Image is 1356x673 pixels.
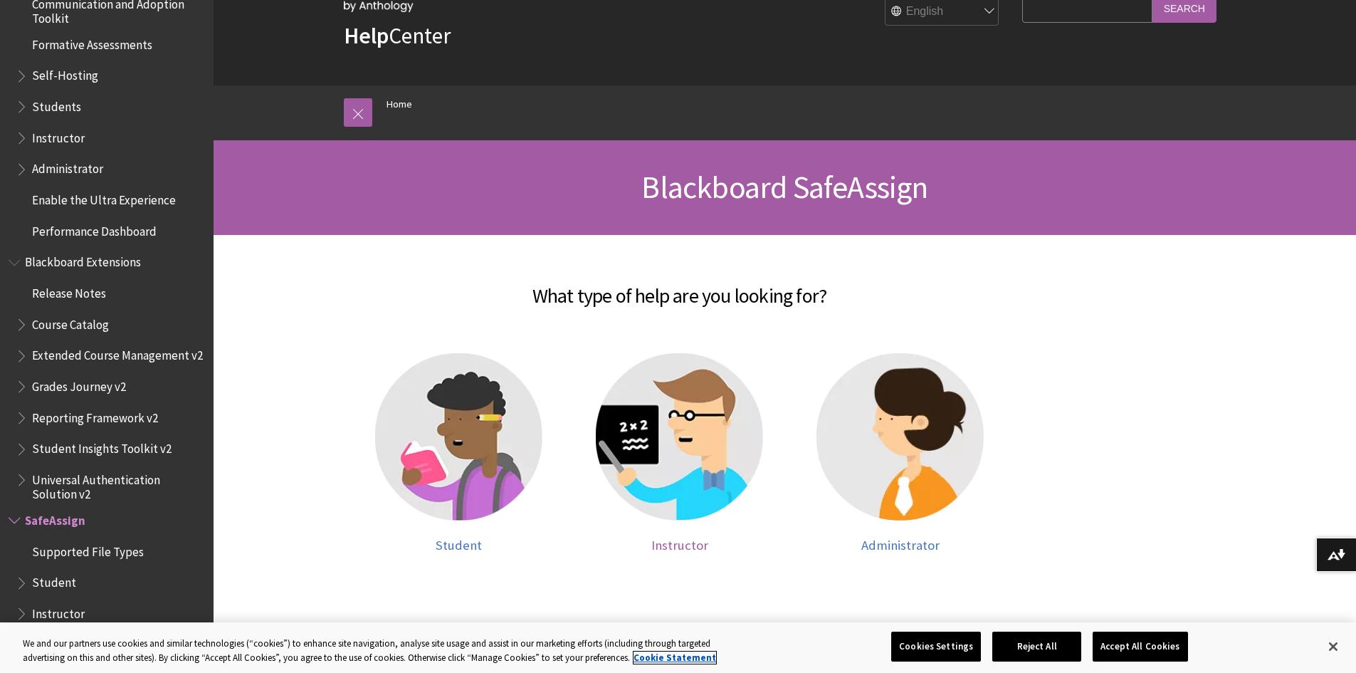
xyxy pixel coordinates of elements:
[861,537,940,553] span: Administrator
[1318,631,1349,662] button: Close
[634,652,716,664] a: More information about your privacy, opens in a new tab
[584,353,776,553] a: Instructor help Instructor
[238,264,1121,311] h2: What type of help are you looking for?
[32,571,76,590] span: Student
[375,353,542,521] img: Student help
[651,537,708,553] span: Instructor
[344,21,389,50] strong: Help
[32,375,126,394] span: Grades Journey v2
[25,251,141,270] span: Blackboard Extensions
[891,632,981,662] button: Cookies Settings
[816,353,984,521] img: Administrator help
[32,437,172,457] span: Student Insights Toolkit v2
[32,219,157,239] span: Performance Dashboard
[804,353,997,553] a: Administrator help Administrator
[436,537,482,553] span: Student
[9,251,205,502] nav: Book outline for Blackboard Extensions
[641,167,927,207] span: Blackboard SafeAssign
[992,632,1081,662] button: Reject All
[25,508,85,528] span: SafeAssign
[32,33,152,52] span: Formative Assessments
[1093,632,1187,662] button: Accept All Cookies
[9,508,205,657] nav: Book outline for Blackboard SafeAssign
[32,157,103,177] span: Administrator
[32,95,81,114] span: Students
[387,95,412,113] a: Home
[363,353,555,553] a: Student help Student
[23,637,746,664] div: We and our partners use cookies and similar technologies (“cookies”) to enhance site navigation, ...
[32,406,158,425] span: Reporting Framework v2
[344,21,451,50] a: HelpCenter
[32,126,85,145] span: Instructor
[32,468,204,501] span: Universal Authentication Solution v2
[32,64,98,83] span: Self-Hosting
[32,281,106,301] span: Release Notes
[32,344,203,363] span: Extended Course Management v2
[596,353,763,521] img: Instructor help
[32,540,144,559] span: Supported File Types
[32,313,109,332] span: Course Catalog
[32,188,176,207] span: Enable the Ultra Experience
[32,602,85,621] span: Instructor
